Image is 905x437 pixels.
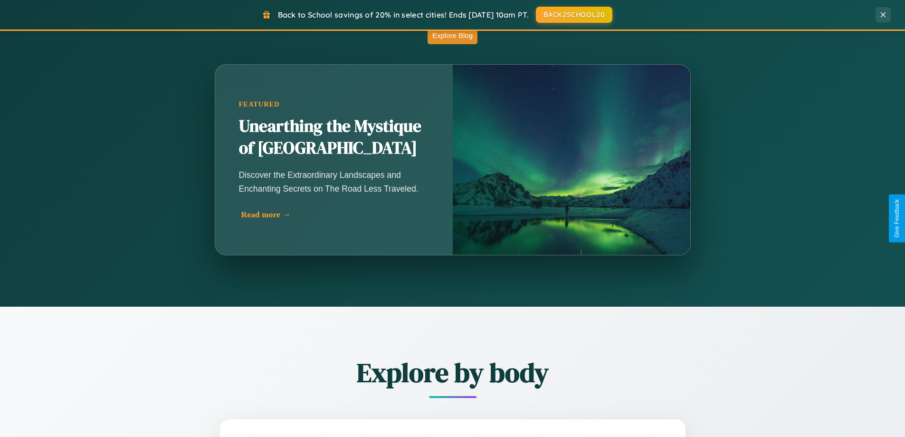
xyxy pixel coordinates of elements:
[894,199,900,238] div: Give Feedback
[241,210,431,220] div: Read more →
[239,168,429,195] p: Discover the Extraordinary Landscapes and Enchanting Secrets on The Road Less Traveled.
[428,27,477,44] button: Explore Blog
[168,354,738,391] h2: Explore by body
[278,10,529,19] span: Back to School savings of 20% in select cities! Ends [DATE] 10am PT.
[536,7,612,23] button: BACK2SCHOOL20
[239,116,429,159] h2: Unearthing the Mystique of [GEOGRAPHIC_DATA]
[239,100,429,108] div: Featured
